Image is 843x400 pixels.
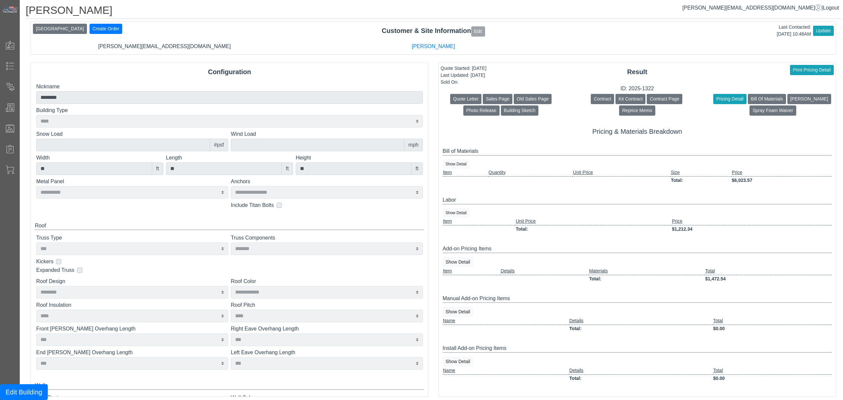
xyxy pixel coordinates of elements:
[36,234,228,242] label: Truss Type
[35,382,424,390] div: Walls
[166,154,293,162] label: Length
[443,307,473,317] button: Show Detail
[231,325,423,333] label: Right Eave Overhang Length
[589,267,705,275] td: Materials
[501,105,539,116] button: Building Sketch
[404,139,423,151] div: mph
[36,154,163,162] label: Width
[441,79,486,86] div: Sold On:
[672,217,832,225] td: Price
[443,295,832,303] div: Manual Add-on Pricing Items
[282,162,293,175] div: ft
[647,94,682,104] button: Contract Page
[515,217,671,225] td: Unit Price
[443,267,500,275] td: Item
[682,5,822,11] a: [PERSON_NAME][EMAIL_ADDRESS][DOMAIN_NAME]
[589,275,705,283] td: Total:
[748,94,786,104] button: Bill Of Materials
[672,225,832,233] td: $1,212.34
[231,234,423,242] label: Truss Components
[36,325,228,333] label: Front [PERSON_NAME] Overhang Length
[36,277,228,285] label: Roof Design
[713,325,832,332] td: $0.00
[463,105,500,116] button: Photo Release
[36,106,423,114] label: Building Type
[231,130,423,138] label: Wind Load
[515,225,671,233] td: Total:
[231,277,423,285] label: Roof Color
[500,267,589,275] td: Details
[790,65,834,75] button: Print Pricing Detail
[615,94,645,104] button: Kit Contract
[705,267,832,275] td: Total
[569,325,713,332] td: Total:
[443,147,832,156] div: Bill of Materials
[36,301,228,309] label: Roof Insulation
[619,105,655,116] button: Reprice Memo
[36,83,423,91] label: Nickname
[2,6,18,13] img: Metals Direct Inc Logo
[296,154,423,162] label: Height
[787,94,831,104] button: [PERSON_NAME]
[443,196,832,204] div: Labor
[443,159,470,169] button: Show Detail
[443,257,473,267] button: Show Detail
[514,94,552,104] button: Old Sales Page
[488,169,573,177] td: Quantity
[443,128,832,135] h5: Pricing & Materials Breakdown
[152,162,163,175] div: ft
[731,169,832,177] td: Price
[749,105,796,116] button: Spray Foam Waiver
[569,374,713,382] td: Total:
[573,169,670,177] td: Unit Price
[439,85,836,93] div: ID: 2025-1322
[36,349,228,357] label: End [PERSON_NAME] Overhang Length
[36,266,74,274] label: Expanded Truss
[412,43,455,49] a: [PERSON_NAME]
[443,208,470,217] button: Show Detail
[441,65,486,72] div: Quote Started: [DATE]
[411,162,423,175] div: ft
[777,24,811,38] div: Last Contacted: [DATE] 10:48AM
[823,5,839,11] span: Logout
[36,258,53,266] label: Kickers
[36,130,228,138] label: Snow Load
[569,367,713,375] td: Details
[705,275,832,283] td: $1,472.54
[670,169,731,177] td: Size
[682,4,839,12] div: |
[731,176,832,184] td: $6,023.57
[231,349,423,357] label: Left Eave Overhang Length
[439,67,836,77] div: Result
[30,43,299,50] div: [PERSON_NAME][EMAIL_ADDRESS][DOMAIN_NAME]
[813,26,834,36] button: Update
[713,94,746,104] button: Pricing Detail
[441,72,486,79] div: Last Updated: [DATE]
[569,317,713,325] td: Details
[36,178,228,186] label: Metal Panel
[231,301,423,309] label: Roof Pitch
[443,217,515,225] td: Item
[713,367,832,375] td: Total
[35,222,424,230] div: Roof
[713,317,832,325] td: Total
[443,317,569,325] td: Name
[210,139,228,151] div: #psf
[471,26,485,37] button: Edit
[231,178,423,186] label: Anchors
[443,357,473,367] button: Show Detail
[443,169,488,177] td: Item
[443,245,832,253] div: Add-on Pricing Items
[713,374,832,382] td: $0.00
[90,24,122,34] button: Create Order
[26,4,841,19] h1: [PERSON_NAME]
[450,94,482,104] button: Quote Letter
[483,94,512,104] button: Sales Page
[31,67,428,77] div: Configuration
[31,26,836,36] div: Customer & Site Information
[670,176,731,184] td: Total:
[231,201,274,209] label: Include Titan Bolts
[443,367,569,375] td: Name
[33,24,87,34] button: [GEOGRAPHIC_DATA]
